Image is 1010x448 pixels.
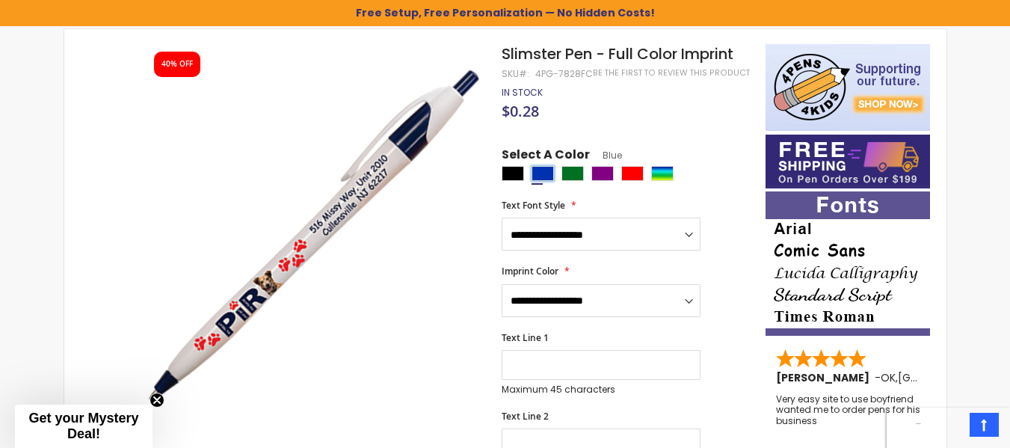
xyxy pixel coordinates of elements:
span: - , [875,370,1008,385]
div: Blue [532,166,554,181]
span: Imprint Color [502,265,558,277]
div: Green [561,166,584,181]
div: Very easy site to use boyfriend wanted me to order pens for his business [776,394,921,426]
span: Blue [590,149,622,162]
span: Select A Color [502,147,590,167]
span: [PERSON_NAME] [776,370,875,385]
div: Red [621,166,644,181]
img: font-personalization-examples [766,191,930,336]
div: Purple [591,166,614,181]
div: Assorted [651,166,674,181]
div: 4PG-7828FC [535,68,593,80]
span: Text Line 1 [502,331,549,344]
span: Text Line 2 [502,410,549,423]
img: Free shipping on orders over $199 [766,135,930,188]
span: [GEOGRAPHIC_DATA] [898,370,1008,385]
span: Get your Mystery Deal! [28,411,138,441]
iframe: Google Customer Reviews [887,408,1010,448]
div: 40% OFF [161,59,193,70]
p: Maximum 45 characters [502,384,700,396]
span: $0.28 [502,101,539,121]
span: OK [881,370,896,385]
div: Availability [502,87,543,99]
span: Text Font Style [502,199,565,212]
strong: SKU [502,67,529,80]
span: Slimster Pen - Full Color Imprint [502,43,733,64]
div: Get your Mystery Deal!Close teaser [15,405,153,448]
button: Close teaser [150,393,164,408]
img: 4pens 4 kids [766,44,930,131]
img: slimster-full-color-pen-blue_1.jpg [141,66,482,408]
a: Be the first to review this product [593,67,750,79]
div: Black [502,166,524,181]
span: In stock [502,86,543,99]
